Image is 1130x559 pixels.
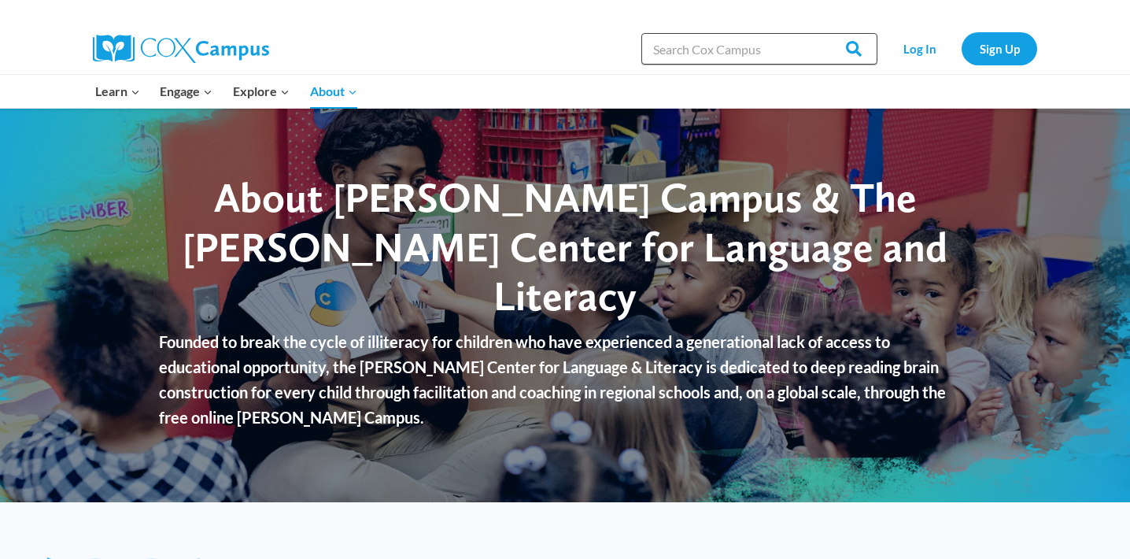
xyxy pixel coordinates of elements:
[885,32,1037,65] nav: Secondary Navigation
[300,75,367,108] button: Child menu of About
[159,329,970,430] p: Founded to break the cycle of illiteracy for children who have experienced a generational lack of...
[885,32,954,65] a: Log In
[85,75,150,108] button: Child menu of Learn
[150,75,223,108] button: Child menu of Engage
[641,33,877,65] input: Search Cox Campus
[183,172,947,320] span: About [PERSON_NAME] Campus & The [PERSON_NAME] Center for Language and Literacy
[93,35,269,63] img: Cox Campus
[962,32,1037,65] a: Sign Up
[223,75,300,108] button: Child menu of Explore
[85,75,367,108] nav: Primary Navigation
